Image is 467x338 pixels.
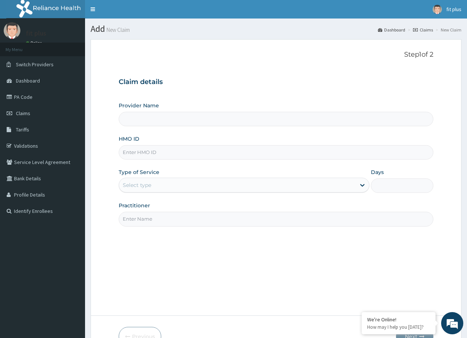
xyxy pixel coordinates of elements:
[367,316,430,323] div: We're Online!
[105,27,130,33] small: New Claim
[123,181,151,189] div: Select type
[91,24,461,34] h1: Add
[433,5,442,14] img: User Image
[119,102,159,109] label: Provider Name
[119,202,150,209] label: Practitioner
[434,27,461,33] li: New Claim
[26,30,46,37] p: fit plus
[367,324,430,330] p: How may I help you today?
[413,27,433,33] a: Claims
[378,27,405,33] a: Dashboard
[26,40,44,46] a: Online
[119,168,159,176] label: Type of Service
[371,168,384,176] label: Days
[16,61,54,68] span: Switch Providers
[16,126,29,133] span: Tariffs
[119,78,433,86] h3: Claim details
[4,22,20,39] img: User Image
[446,6,461,13] span: fit plus
[16,110,30,117] span: Claims
[119,212,433,226] input: Enter Name
[119,135,139,143] label: HMO ID
[119,51,433,59] p: Step 1 of 2
[119,145,433,160] input: Enter HMO ID
[16,77,40,84] span: Dashboard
